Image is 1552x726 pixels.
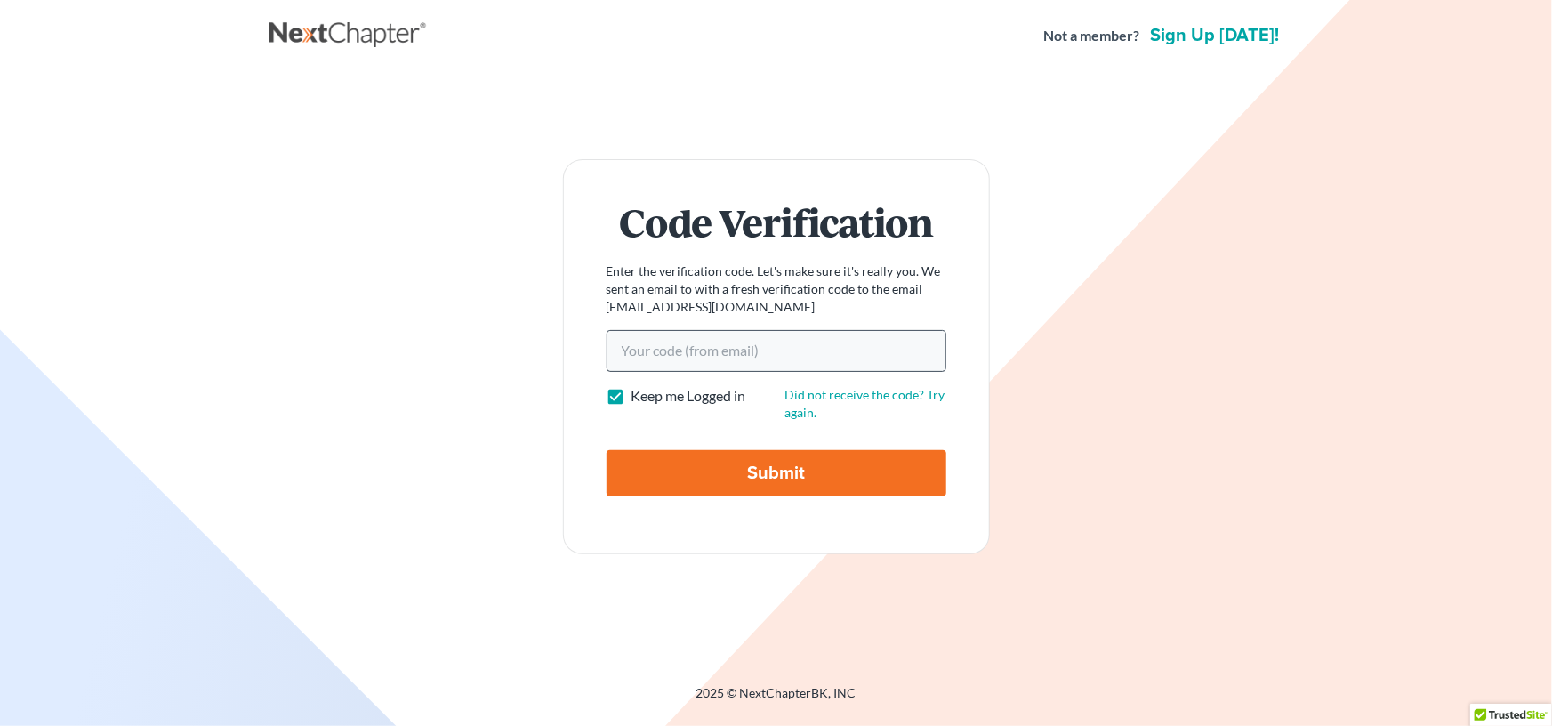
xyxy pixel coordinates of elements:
div: 2025 © NextChapterBK, INC [269,684,1283,716]
h1: Code Verification [607,203,946,241]
label: Keep me Logged in [631,386,746,407]
input: Submit [607,450,946,496]
strong: Not a member? [1044,26,1140,46]
p: Enter the verification code. Let's make sure it's really you. We sent an email to with a fresh ve... [607,262,946,316]
input: Your code (from email) [607,330,946,371]
a: Sign up [DATE]! [1147,27,1283,44]
a: Did not receive the code? Try again. [785,387,945,420]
